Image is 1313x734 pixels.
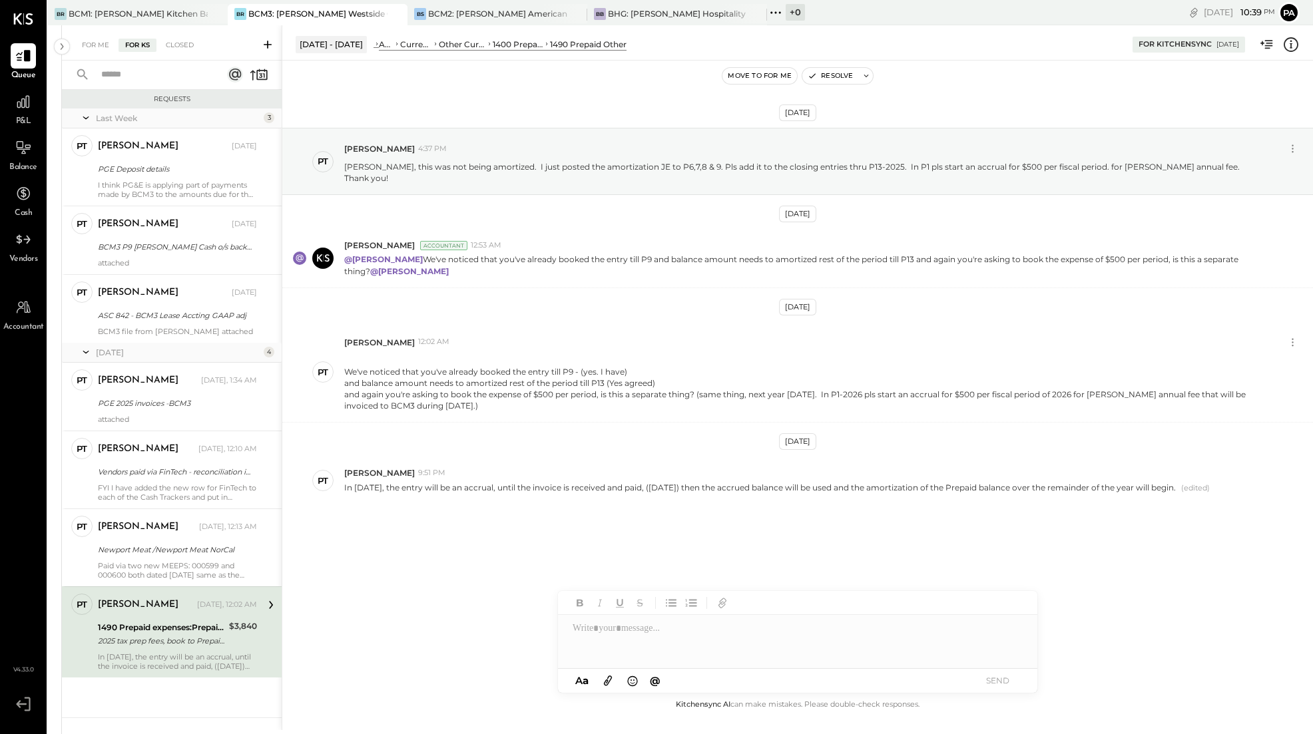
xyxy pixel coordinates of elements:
span: 4:37 PM [418,144,447,154]
div: [DATE], 12:10 AM [198,444,257,455]
p: We've noticed that you've already booked the entry till P9 and balance amount needs to amortized ... [344,254,1254,276]
a: Cash [1,181,46,220]
div: [DATE] [96,347,260,358]
div: Vendors paid via FinTech - reconciliation in [GEOGRAPHIC_DATA] [98,465,253,478]
p: [PERSON_NAME], this was not being amortized. I just posted the amortization JE to P6,7,8 & 9. Pls... [344,161,1254,184]
div: In [DATE], the entry will be an accrual, until the invoice is received and paid, ([DATE]) then th... [98,652,257,671]
div: [DATE] [232,141,257,152]
span: [PERSON_NAME] [344,240,415,251]
div: PT [77,520,87,533]
div: BCM1: [PERSON_NAME] Kitchen Bar Market [69,8,208,19]
button: Aa [571,673,593,688]
div: 4 [264,347,274,357]
div: ASC 842 - BCM3 Lease Accting GAAP adj [98,309,253,322]
span: [PERSON_NAME] [344,143,415,154]
div: PT [318,474,328,487]
div: For Me [75,39,116,52]
span: @ [650,674,660,687]
button: Ordered List [682,594,700,612]
div: $3,840 [229,620,257,633]
div: ASSETS [379,39,394,50]
span: Cash [15,208,32,220]
div: PT [77,443,87,455]
div: PT [77,598,87,611]
div: and again you're asking to book the expense of $500 per period, is this a separate thing? (same t... [344,389,1254,411]
span: 12:02 AM [418,337,449,347]
div: Accountant [420,241,467,250]
div: BCM2: [PERSON_NAME] American Cooking [428,8,567,19]
button: Resolve [802,68,858,84]
span: (edited) [1181,483,1210,494]
div: BCM3: [PERSON_NAME] Westside Grill [248,8,388,19]
div: PT [318,155,328,168]
div: [DATE] [232,219,257,230]
a: Queue [1,43,46,82]
button: Pa [1278,2,1300,23]
div: [PERSON_NAME] [98,218,178,231]
div: PGE 2025 invoices -BCM3 [98,397,253,410]
span: a [583,674,589,687]
a: P&L [1,89,46,128]
div: [DATE] [779,433,816,450]
div: PGE Deposit details [98,162,253,176]
div: attached [98,258,257,268]
div: Newport Meat /Newport Meat NorCal [98,543,253,556]
button: Add URL [714,594,731,612]
div: [DATE], 12:02 AM [197,600,257,610]
div: BB [594,8,606,20]
div: 1490 Prepaid Other [550,39,627,50]
div: attached [98,415,257,424]
div: BCM3 file from [PERSON_NAME] attached [98,327,257,336]
button: SEND [971,671,1024,689]
strong: @[PERSON_NAME] [344,254,423,264]
div: PT [318,366,328,379]
span: 9:51 PM [418,468,445,478]
a: Vendors [1,227,46,266]
div: [DATE] [232,287,257,298]
div: [PERSON_NAME] [98,443,178,456]
span: P&L [16,116,31,128]
div: [PERSON_NAME] [98,286,178,299]
div: [PERSON_NAME] [98,374,178,387]
div: + 0 [786,4,805,21]
div: BCM3 P9 [PERSON_NAME] Cash o/s backup [98,240,253,254]
span: Accountant [3,321,44,333]
div: 2025 tax prep fees, book to Prepaid, amort at $480/period thru P13-2025 [98,634,225,647]
button: Strikethrough [631,594,649,612]
div: 1490 Prepaid expenses:Prepaid Other [98,621,225,634]
span: Queue [11,70,36,82]
button: Underline [611,594,629,612]
div: [DATE] - [DATE] [296,36,367,53]
div: [DATE], 1:34 AM [201,375,257,386]
div: BR [55,8,67,20]
button: Bold [571,594,589,612]
div: Current Assets [400,39,432,50]
span: Vendors [9,254,38,266]
div: Requests [69,94,275,104]
div: [PERSON_NAME] [98,520,178,534]
div: [DATE] [1204,6,1275,19]
div: PT [77,218,87,230]
span: 12:53 AM [471,240,501,251]
div: BHG: [PERSON_NAME] Hospitality Group, LLC [608,8,747,19]
div: [DATE] [779,299,816,315]
div: We've noticed that you've already booked the entry till P9 - (yes. I have) [344,366,1254,377]
div: [DATE] [1216,40,1239,49]
a: Balance [1,135,46,174]
div: PT [77,286,87,299]
div: Closed [159,39,200,52]
div: For KitchenSync [1139,39,1212,50]
p: In [DATE], the entry will be an accrual, until the invoice is received and paid, ([DATE]) then th... [344,482,1176,494]
div: [DATE], 12:13 AM [199,522,257,532]
button: Unordered List [662,594,680,612]
div: [DATE] [779,206,816,222]
div: 1400 Prepaid expenses [493,39,543,50]
span: [PERSON_NAME] [344,337,415,348]
div: Other Current Assets [439,39,485,50]
span: Balance [9,162,37,174]
div: PT [77,140,87,152]
button: @ [646,672,664,689]
strong: @[PERSON_NAME] [370,266,449,276]
div: [DATE] [779,104,816,121]
span: [PERSON_NAME] [344,467,415,478]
